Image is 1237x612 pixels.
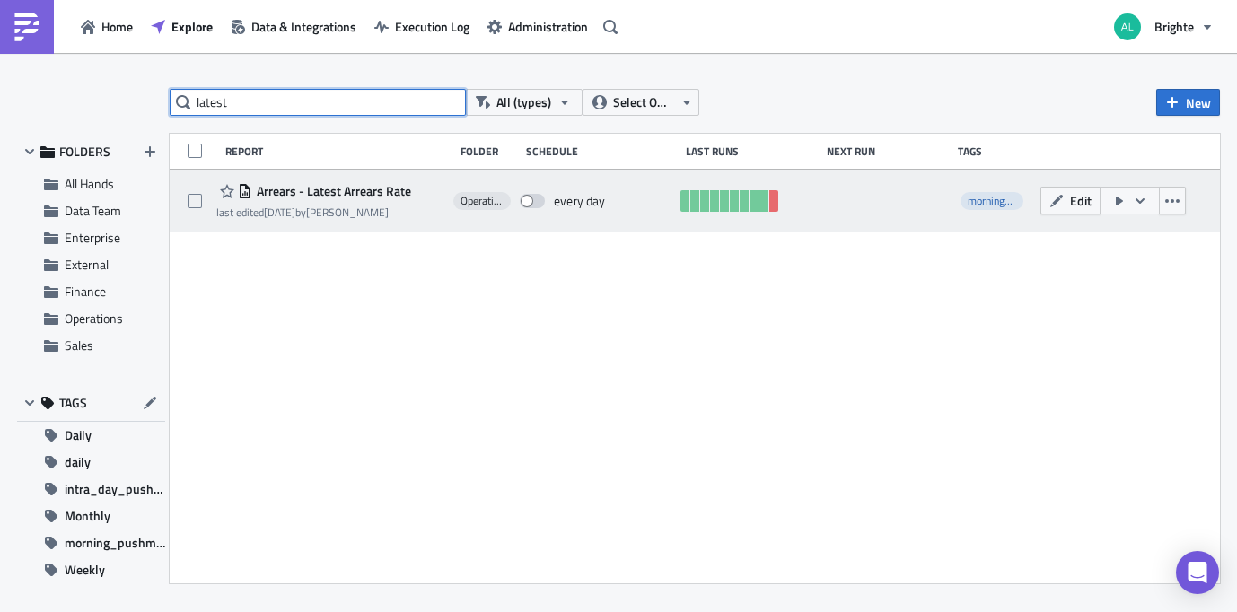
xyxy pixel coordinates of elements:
time: 2024-08-15T01:37:57Z [264,204,295,221]
span: Arrears - Latest Arrears Rate [252,183,411,199]
button: Home [72,13,142,40]
span: Operations [65,309,123,328]
span: Administration [508,17,588,36]
div: Report [225,144,452,158]
div: last edited by [PERSON_NAME] [216,205,411,219]
span: Weekly [65,556,105,583]
button: Brighte [1103,7,1224,47]
span: New [1186,93,1211,112]
div: Next Run [827,144,950,158]
span: Data Team [65,201,121,220]
span: Explore [171,17,213,36]
img: Avatar [1112,12,1143,42]
span: All (types) [496,92,551,112]
button: New [1156,89,1220,116]
span: morning_pushmetrics_send [968,192,1096,209]
button: Edit [1040,187,1101,214]
button: daily [17,449,165,476]
div: Schedule [526,144,677,158]
span: intra_day_pushmetrics_send [65,476,165,503]
button: Select Owner [583,89,699,116]
span: Sales [65,336,93,354]
span: morning_pushmetrics_send [961,192,1023,210]
button: Explore [142,13,222,40]
span: Select Owner [613,92,673,112]
span: Edit [1070,191,1092,210]
button: All (types) [466,89,583,116]
span: Monthly [65,503,110,529]
span: daily [65,449,91,476]
span: morning_pushmetrics_send [65,529,165,556]
div: Open Intercom Messenger [1176,551,1219,594]
input: Search Reports [170,89,466,116]
span: TAGS [59,395,87,411]
span: Enterprise [65,228,120,247]
span: All Hands [65,174,114,193]
button: Administration [478,13,597,40]
div: Last Runs [686,144,818,158]
span: External [65,255,109,274]
button: Weekly [17,556,165,583]
span: Operations [461,194,504,208]
button: Execution Log [365,13,478,40]
span: Daily [65,422,92,449]
span: Execution Log [395,17,469,36]
div: every day [554,193,605,209]
button: morning_pushmetrics_send [17,529,165,556]
span: Finance [65,282,106,301]
span: Data & Integrations [251,17,356,36]
img: PushMetrics [13,13,41,41]
button: Data & Integrations [222,13,365,40]
span: FOLDERS [59,144,110,160]
div: Tags [958,144,1033,158]
span: Brighte [1154,17,1194,36]
button: intra_day_pushmetrics_send [17,476,165,503]
button: Daily [17,422,165,449]
button: Monthly [17,503,165,529]
div: Folder [461,144,517,158]
span: Home [101,17,133,36]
